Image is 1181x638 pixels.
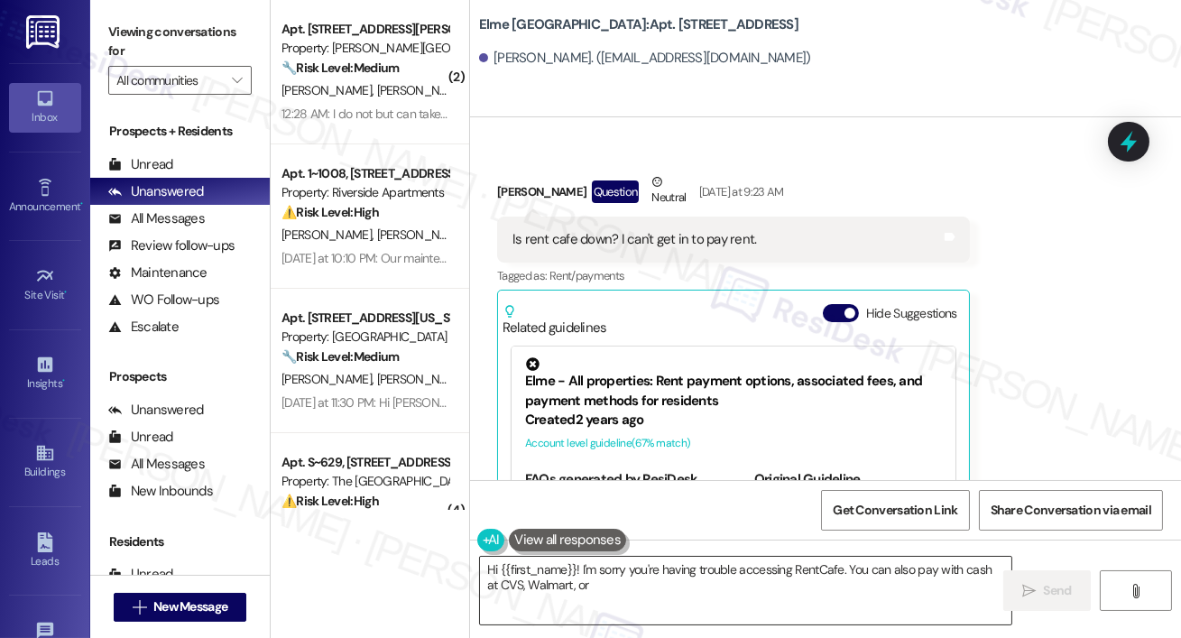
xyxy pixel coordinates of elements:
a: Insights • [9,349,81,398]
span: Get Conversation Link [833,501,957,520]
div: Created 2 years ago [525,411,942,430]
label: Viewing conversations for [108,18,252,66]
b: FAQs generated by ResiDesk AI [525,470,698,507]
div: Property: Riverside Apartments [281,183,448,202]
i:  [232,73,242,88]
div: Maintenance [108,264,208,282]
div: 12:28 AM: I do not but can take one when I get home this evening [281,106,618,122]
span: [PERSON_NAME] [281,227,377,243]
a: Leads [9,527,81,576]
div: Prospects [90,367,270,386]
div: WO Follow-ups [108,291,219,310]
a: Buildings [9,438,81,486]
div: Unanswered [108,182,204,201]
div: Question [592,180,640,203]
span: New Message [153,597,227,616]
div: Property: [GEOGRAPHIC_DATA] [281,328,448,347]
div: Unread [108,428,173,447]
div: All Messages [108,455,205,474]
div: Review follow-ups [108,236,235,255]
span: • [62,374,65,387]
a: Site Visit • [9,261,81,310]
span: Rent/payments [549,268,625,283]
span: • [65,286,68,299]
button: Share Conversation via email [979,490,1163,531]
span: [PERSON_NAME] [377,371,473,387]
b: Elme [GEOGRAPHIC_DATA]: Apt. [STREET_ADDRESS] [479,15,798,34]
textarea: Hi {{first_name}}! I'm sorry you're having trouble accessing RentCafe. You can also pay with cash... [480,557,1011,624]
span: [PERSON_NAME] [377,227,467,243]
span: • [80,198,83,210]
div: Elme - All properties: Rent payment options, associated fees, and payment methods for residents [525,357,942,411]
div: Tagged as: [497,263,970,289]
div: Apt. [STREET_ADDRESS][US_STATE] [281,309,448,328]
div: [DATE] at 9:23 AM [695,182,784,201]
div: Residents [90,532,270,551]
div: Unread [108,155,173,174]
span: [PERSON_NAME] [281,82,377,98]
input: All communities [116,66,223,95]
div: [PERSON_NAME]. ([EMAIL_ADDRESS][DOMAIN_NAME]) [479,49,811,68]
div: Unread [108,565,173,584]
div: Unanswered [108,401,204,420]
div: Apt. S~629, [STREET_ADDRESS] [281,453,448,472]
span: Send [1044,581,1072,600]
div: Prospects + Residents [90,122,270,141]
strong: 🔧 Risk Level: Medium [281,348,399,365]
strong: 🔧 Risk Level: Medium [281,60,399,76]
span: [PERSON_NAME] [377,82,473,98]
i:  [1129,584,1142,598]
button: Get Conversation Link [821,490,969,531]
button: Send [1003,570,1091,611]
a: Inbox [9,83,81,132]
div: Account level guideline ( 67 % match) [525,434,942,453]
div: Property: The [GEOGRAPHIC_DATA] [281,472,448,491]
span: [PERSON_NAME] [281,371,377,387]
div: Escalate [108,318,179,337]
div: All Messages [108,209,205,228]
div: Apt. [STREET_ADDRESS][PERSON_NAME] [281,20,448,39]
div: New Inbounds [108,482,213,501]
div: Property: [PERSON_NAME][GEOGRAPHIC_DATA] [281,39,448,58]
span: Share Conversation via email [991,501,1151,520]
b: Original Guideline [754,470,861,488]
div: Apt. 1~1008, [STREET_ADDRESS] [281,164,448,183]
div: [PERSON_NAME] [497,172,970,217]
button: New Message [114,593,247,622]
strong: ⚠️ Risk Level: High [281,493,379,509]
i:  [133,600,146,615]
i:  [1022,584,1036,598]
img: ResiDesk Logo [26,15,63,49]
div: Related guidelines [503,304,607,337]
label: Hide Suggestions [866,304,957,323]
div: Neutral [648,172,689,210]
strong: ⚠️ Risk Level: High [281,204,379,220]
div: Is rent cafe down? I can't get in to pay rent. [512,230,757,249]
